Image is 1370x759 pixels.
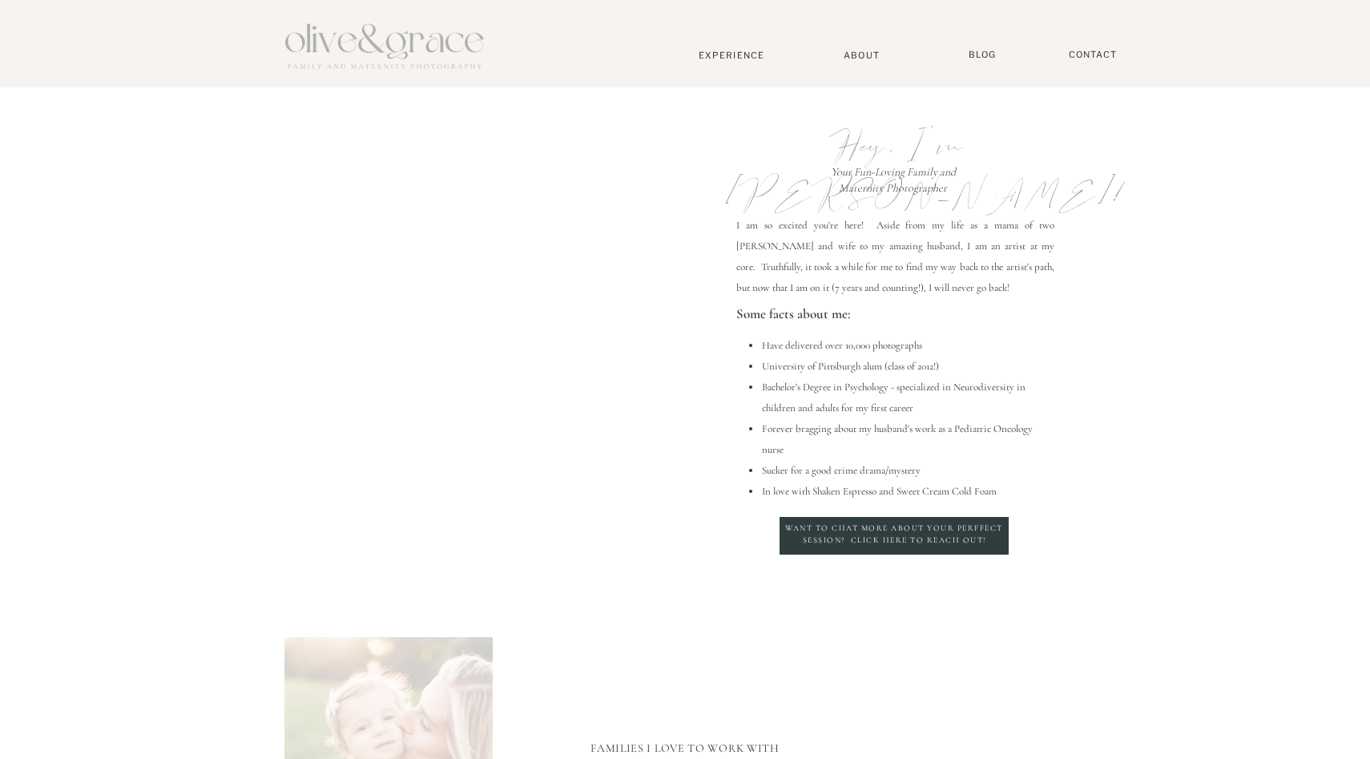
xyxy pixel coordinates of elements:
li: In love with Shaken Espresso and Sweet Cream Cold Foam [761,481,1054,502]
li: Have delivered over 10,000 photographs [761,335,1054,356]
li: Forever bragging about my husband's work as a Pediatric Oncology nurse [761,418,1054,460]
li: Bachelor's Degree in Psychology - specialized in Neurodiversity in children and adults for my fir... [761,377,1054,418]
li: Sucker for a good crime drama/mystery [761,460,1054,481]
p: I am so excited you're here! Aside from my life as a mama of two [PERSON_NAME] and wife to my ama... [736,215,1054,297]
li: University of Pittsburgh alum (class of 2012!) [761,356,1054,377]
a: Want to chat more about your perffect session? Click here to reach out! [784,523,1005,551]
a: Contact [1061,49,1125,61]
a: About [837,50,886,60]
a: Experience [679,50,784,61]
a: BLOG [962,49,1002,61]
p: Hey, I'm [PERSON_NAME]! [722,121,1070,172]
p: Some facts about me: [736,301,1056,328]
